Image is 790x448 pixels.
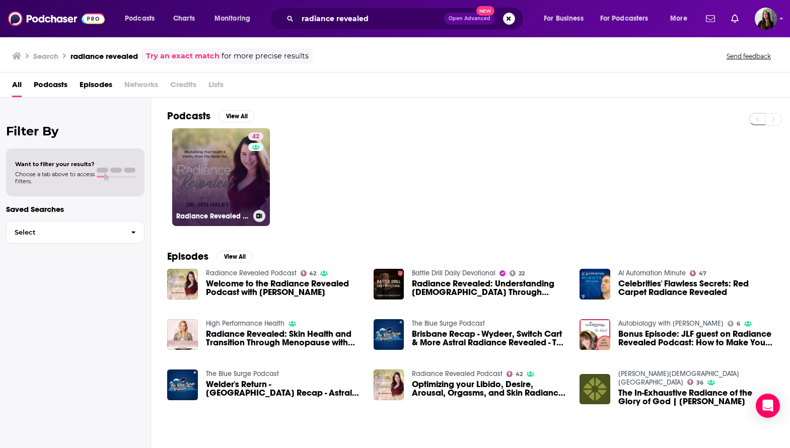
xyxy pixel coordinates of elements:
h3: radiance revealed [70,51,138,61]
a: Show notifications dropdown [727,10,743,27]
a: 36 [687,379,703,385]
button: open menu [594,11,663,27]
span: 47 [699,271,706,276]
a: The Blue Surge Podcast [412,319,485,328]
a: 42Radiance Revealed Podcast [172,128,270,226]
a: Welcome to the Radiance Revealed Podcast with Dr. Jen Haley [206,279,362,296]
a: All [12,77,22,97]
a: AI Automation Minute [618,269,686,277]
img: Celebrities' Flawless Secrets: Red Carpet Radiance Revealed [580,269,610,300]
img: Podchaser - Follow, Share and Rate Podcasts [8,9,105,28]
button: open menu [207,11,263,27]
span: Choose a tab above to access filters. [15,171,95,185]
p: Saved Searches [6,204,145,214]
span: Logged in as bnmartinn [755,8,777,30]
h3: Search [33,51,58,61]
a: 42 [507,371,523,377]
a: PodcastsView All [167,110,255,122]
a: 22 [510,270,525,276]
button: View All [217,251,253,263]
button: Send feedback [724,52,774,60]
h2: Episodes [167,250,208,263]
span: 36 [696,381,703,385]
span: for more precise results [222,50,309,62]
span: Charts [173,12,195,26]
input: Search podcasts, credits, & more... [298,11,444,27]
span: Welcome to the Radiance Revealed Podcast with [PERSON_NAME] [206,279,362,296]
img: Radiance Revealed: Understanding God Through Christ [374,269,404,300]
a: Show notifications dropdown [702,10,719,27]
span: Monitoring [214,12,250,26]
span: Podcasts [125,12,155,26]
h2: Podcasts [167,110,210,122]
span: 6 [737,322,740,326]
a: EpisodesView All [167,250,253,263]
h2: Filter By [6,124,145,138]
span: For Podcasters [600,12,649,26]
button: open menu [537,11,596,27]
span: Open Advanced [449,16,490,21]
button: View All [219,110,255,122]
img: The In-Exhaustive Radiance of the Glory of God | Josh Landen [580,374,610,405]
span: New [476,6,494,16]
a: Podcasts [34,77,67,97]
a: 42 [301,270,317,276]
a: Brisbane Recap - Wydeer, Switch Cart & More Astral Radiance Revealed - The Blue Surge Podcast (Ep... [412,330,567,347]
span: Networks [124,77,158,97]
span: Lists [208,77,224,97]
span: Optimizing your Libido, Desire, Arousal, Orgasms, and Skin Radiance with [PERSON_NAME] [412,380,567,397]
img: Bonus Episode: JLF guest on Radiance Revealed Podcast: How to Make Your Genes Work For You [580,319,610,350]
span: Credits [170,77,196,97]
span: 42 [309,271,316,276]
a: High Performance Health [206,319,284,328]
a: Try an exact match [146,50,220,62]
a: 47 [690,270,706,276]
a: Radiance Revealed Podcast [206,269,297,277]
div: Open Intercom Messenger [756,394,780,418]
span: Want to filter your results? [15,161,95,168]
span: Radiance Revealed: Skin Health and Transition Through Menopause with [PERSON_NAME] [206,330,362,347]
a: Autobiology with Jennifer Little-Fleck [618,319,724,328]
span: 42 [252,132,259,142]
a: Episodes [80,77,112,97]
a: Bonus Episode: JLF guest on Radiance Revealed Podcast: How to Make Your Genes Work For You [618,330,774,347]
a: Welcome to the Radiance Revealed Podcast with Dr. Jen Haley [167,269,198,300]
img: Brisbane Recap - Wydeer, Switch Cart & More Astral Radiance Revealed - The Blue Surge Podcast (Ep... [374,319,404,350]
a: Optimizing your Libido, Desire, Arousal, Orgasms, and Skin Radiance with Susan Bratton [412,380,567,397]
a: The In-Exhaustive Radiance of the Glory of God | Josh Landen [618,389,774,406]
span: More [670,12,687,26]
button: open menu [663,11,700,27]
img: Welder's Return - Liverpool Recap - Astral Radiance Cards Revealed - The Blue Surge Podcast (Epis... [167,369,198,400]
a: Welder's Return - Liverpool Recap - Astral Radiance Cards Revealed - The Blue Surge Podcast (Epis... [206,380,362,397]
a: Celebrities' Flawless Secrets: Red Carpet Radiance Revealed [618,279,774,296]
span: Radiance Revealed: Understanding [DEMOGRAPHIC_DATA] Through [DEMOGRAPHIC_DATA] [412,279,567,296]
a: Battle Drill Daily Devotional [412,269,495,277]
a: 6 [728,321,740,327]
h3: Radiance Revealed Podcast [176,212,249,220]
a: 42 [248,132,263,140]
a: Christ Methodist Church Memphis [618,369,739,387]
button: Select [6,221,145,244]
img: Optimizing your Libido, Desire, Arousal, Orgasms, and Skin Radiance with Susan Bratton [374,369,404,400]
div: Search podcasts, credits, & more... [279,7,533,30]
img: Radiance Revealed: Skin Health and Transition Through Menopause with Dr Jen Haley [167,319,198,350]
a: Radiance Revealed: Understanding God Through Christ [412,279,567,296]
span: For Business [544,12,584,26]
button: Open AdvancedNew [444,13,495,25]
img: User Profile [755,8,777,30]
a: The Blue Surge Podcast [206,369,279,378]
span: Welder's Return - [GEOGRAPHIC_DATA] Recap - Astral Radiance Cards Revealed - The Blue Surge Podca... [206,380,362,397]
